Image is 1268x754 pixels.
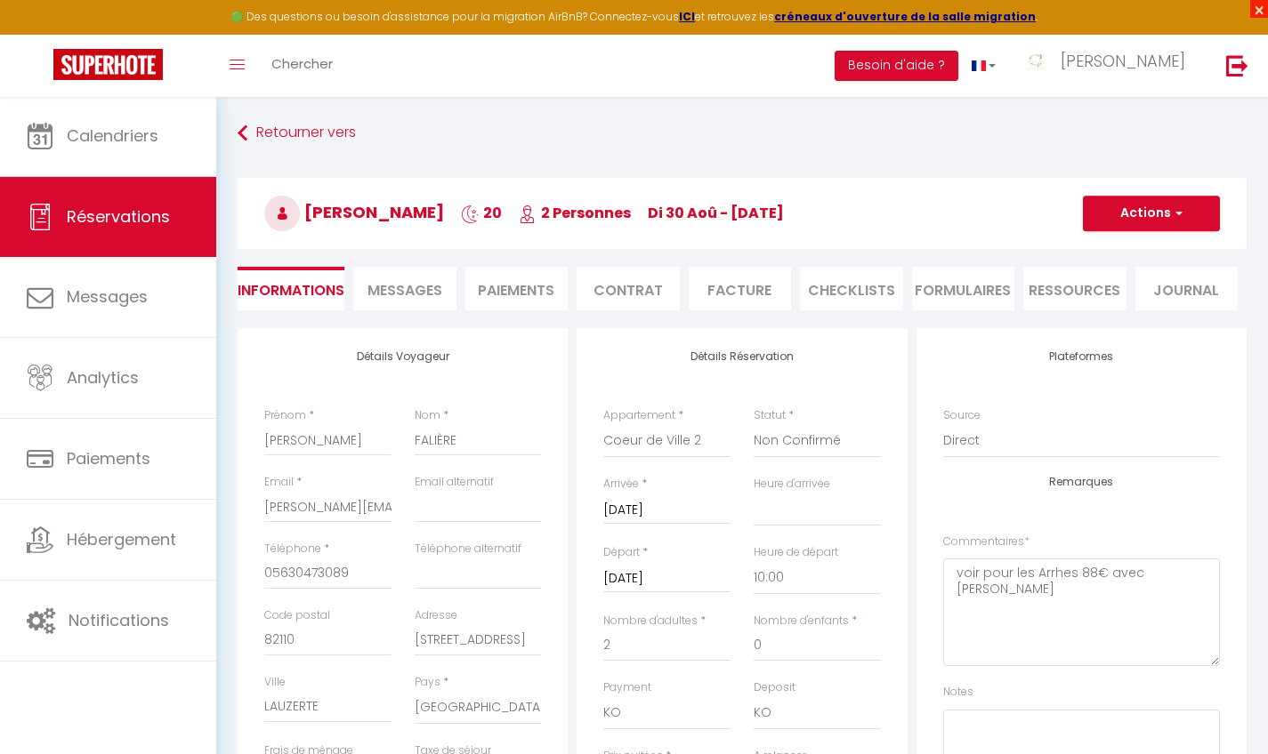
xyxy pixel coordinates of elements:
label: Payment [603,679,651,696]
label: Téléphone [264,541,321,557]
label: Téléphone alternatif [415,541,521,557]
h4: Plateformes [943,350,1220,363]
button: Besoin d'aide ? [835,51,958,81]
label: Appartement [603,407,675,424]
h4: Détails Voyageur [264,350,541,363]
a: ... [PERSON_NAME] [1009,35,1207,97]
label: Nombre d'adultes [603,613,698,630]
span: Réservations [67,205,170,228]
label: Arrivée [603,476,639,493]
label: Commentaires [943,533,1030,550]
span: Chercher [271,54,333,73]
li: Journal [1135,267,1239,310]
label: Code postal [264,607,330,624]
span: Messages [67,285,148,308]
span: [PERSON_NAME] [264,201,444,223]
li: Informations [238,267,344,310]
span: Calendriers [67,124,158,147]
label: Heure de départ [754,544,838,561]
span: 20 [461,203,502,223]
iframe: Chat [1192,674,1255,741]
label: Prénom [264,407,306,424]
img: logout [1226,54,1248,76]
label: Pays [415,674,440,691]
button: Ouvrir le widget de chat LiveChat [14,7,68,60]
label: Nombre d'enfants [754,613,849,630]
li: Ressources [1023,267,1127,310]
span: Hébergement [67,528,176,550]
h4: Détails Réservation [603,350,880,363]
label: Deposit [754,679,796,696]
h4: Remarques [943,476,1220,488]
a: créneaux d'ouverture de la salle migration [774,9,1036,24]
label: Heure d'arrivée [754,476,830,493]
li: Facture [689,267,792,310]
li: Contrat [577,267,680,310]
a: ICI [679,9,695,24]
img: ... [1022,53,1049,70]
label: Statut [754,407,786,424]
a: Retourner vers [238,117,1247,149]
li: FORMULAIRES [912,267,1015,310]
li: Paiements [465,267,569,310]
label: Email alternatif [415,474,494,491]
span: Notifications [69,609,169,631]
li: CHECKLISTS [800,267,903,310]
span: Messages [367,280,442,301]
label: Ville [264,674,286,691]
label: Email [264,474,294,491]
span: Analytics [67,366,139,389]
label: Notes [943,684,973,701]
label: Adresse [415,607,457,624]
span: Paiements [67,447,150,469]
span: di 30 Aoû - [DATE] [648,203,784,223]
label: Source [943,407,981,424]
span: [PERSON_NAME] [1061,50,1185,72]
img: Super Booking [53,49,163,80]
button: Actions [1083,196,1220,231]
span: 2 Personnes [519,203,631,223]
label: Départ [603,544,640,561]
label: Nom [415,407,440,424]
a: Chercher [258,35,346,97]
